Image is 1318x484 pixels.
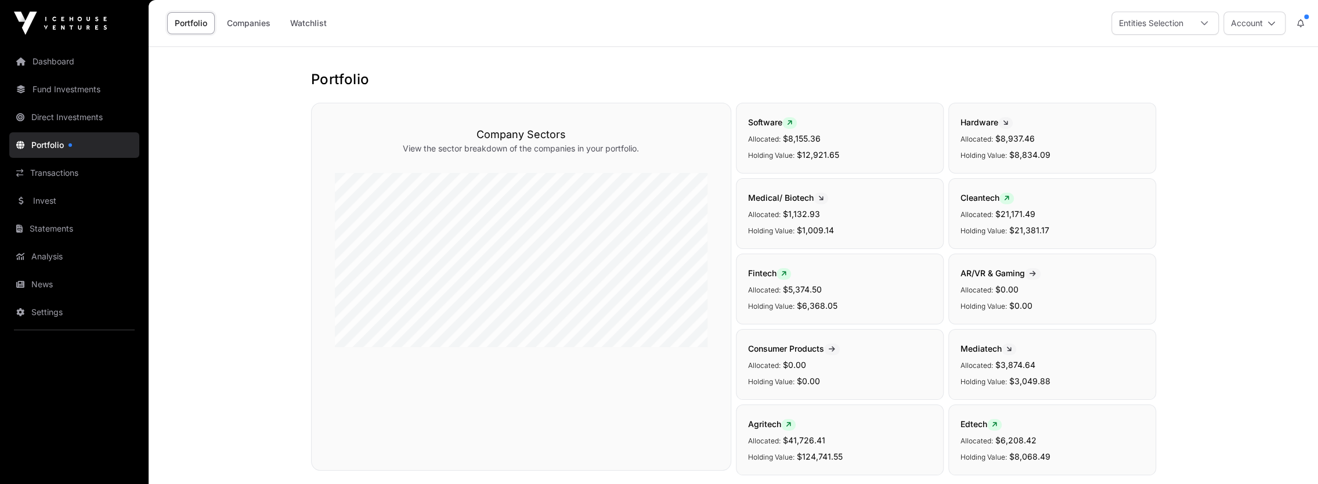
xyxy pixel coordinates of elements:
[960,436,993,445] span: Allocated:
[219,12,278,34] a: Companies
[995,435,1037,445] span: $6,208.42
[9,132,139,158] a: Portfolio
[9,299,139,325] a: Settings
[9,216,139,241] a: Statements
[960,419,1002,429] span: Edtech
[748,344,840,353] span: Consumer Products
[335,127,707,143] h3: Company Sectors
[960,302,1007,310] span: Holding Value:
[748,117,797,127] span: Software
[9,160,139,186] a: Transactions
[960,361,993,370] span: Allocated:
[311,70,1156,89] h1: Portfolio
[9,104,139,130] a: Direct Investments
[797,150,839,160] span: $12,921.65
[14,12,107,35] img: Icehouse Ventures Logo
[783,435,825,445] span: $41,726.41
[748,377,795,386] span: Holding Value:
[960,268,1041,278] span: AR/VR & Gaming
[748,302,795,310] span: Holding Value:
[960,453,1007,461] span: Holding Value:
[797,452,843,461] span: $124,741.55
[1260,428,1318,484] iframe: Chat Widget
[748,151,795,160] span: Holding Value:
[960,344,1016,353] span: Mediatech
[335,143,707,154] p: View the sector breakdown of the companies in your portfolio.
[1009,376,1050,386] span: $3,049.88
[748,361,781,370] span: Allocated:
[960,377,1007,386] span: Holding Value:
[783,284,822,294] span: $5,374.50
[748,268,791,278] span: Fintech
[748,193,828,203] span: Medical/ Biotech
[995,209,1035,219] span: $21,171.49
[797,301,837,310] span: $6,368.05
[960,135,993,143] span: Allocated:
[1009,225,1049,235] span: $21,381.17
[783,133,821,143] span: $8,155.36
[9,272,139,297] a: News
[167,12,215,34] a: Portfolio
[748,286,781,294] span: Allocated:
[783,209,820,219] span: $1,132.93
[9,49,139,74] a: Dashboard
[1009,301,1032,310] span: $0.00
[748,210,781,219] span: Allocated:
[960,286,993,294] span: Allocated:
[748,419,796,429] span: Agritech
[748,135,781,143] span: Allocated:
[1112,12,1190,34] div: Entities Selection
[960,151,1007,160] span: Holding Value:
[748,453,795,461] span: Holding Value:
[283,12,334,34] a: Watchlist
[960,117,1013,127] span: Hardware
[960,193,1014,203] span: Cleantech
[797,225,834,235] span: $1,009.14
[797,376,820,386] span: $0.00
[9,244,139,269] a: Analysis
[960,226,1007,235] span: Holding Value:
[748,436,781,445] span: Allocated:
[9,188,139,214] a: Invest
[1223,12,1285,35] button: Account
[960,210,993,219] span: Allocated:
[748,226,795,235] span: Holding Value:
[1009,452,1050,461] span: $8,068.49
[995,133,1035,143] span: $8,937.46
[995,360,1035,370] span: $3,874.64
[995,284,1019,294] span: $0.00
[1009,150,1050,160] span: $8,834.09
[783,360,806,370] span: $0.00
[9,77,139,102] a: Fund Investments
